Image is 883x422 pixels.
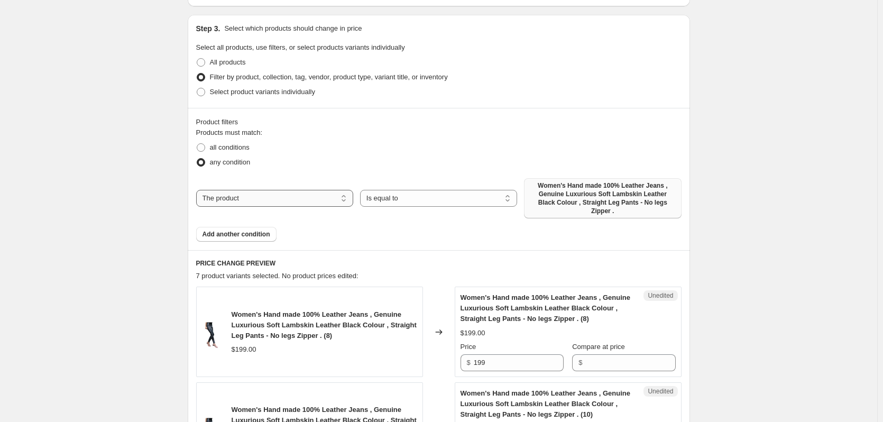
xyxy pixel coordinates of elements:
span: Unedited [648,387,673,396]
img: lj4-Photoroom_8d8700b3-6b03-4fe8-944b-24e19d83aad7_80x.jpg [202,316,223,348]
span: $ [467,359,471,366]
div: $199.00 [461,328,485,338]
span: Women's Hand made 100% Leather Jeans , Genuine Luxurious Soft Lambskin Leather Black Colour , Str... [461,293,630,323]
span: all conditions [210,143,250,151]
span: Compare at price [572,343,625,351]
div: $199.00 [232,344,256,355]
span: Select product variants individually [210,88,315,96]
span: Filter by product, collection, tag, vendor, product type, variant title, or inventory [210,73,448,81]
p: Select which products should change in price [224,23,362,34]
span: Price [461,343,476,351]
span: Women's Hand made 100% Leather Jeans , Genuine Luxurious Soft Lambskin Leather Black Colour , Str... [232,310,417,340]
span: $ [578,359,582,366]
button: Women's Hand made 100% Leather Jeans , Genuine Luxurious Soft Lambskin Leather Black Colour , Str... [524,178,681,218]
button: Add another condition [196,227,277,242]
span: All products [210,58,246,66]
h6: PRICE CHANGE PREVIEW [196,259,682,268]
span: any condition [210,158,251,166]
div: Product filters [196,117,682,127]
span: Women's Hand made 100% Leather Jeans , Genuine Luxurious Soft Lambskin Leather Black Colour , Str... [530,181,675,215]
span: Products must match: [196,129,263,136]
span: Unedited [648,291,673,300]
span: 7 product variants selected. No product prices edited: [196,272,358,280]
span: Select all products, use filters, or select products variants individually [196,43,405,51]
span: Add another condition [203,230,270,238]
span: Women's Hand made 100% Leather Jeans , Genuine Luxurious Soft Lambskin Leather Black Colour , Str... [461,389,630,418]
h2: Step 3. [196,23,220,34]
